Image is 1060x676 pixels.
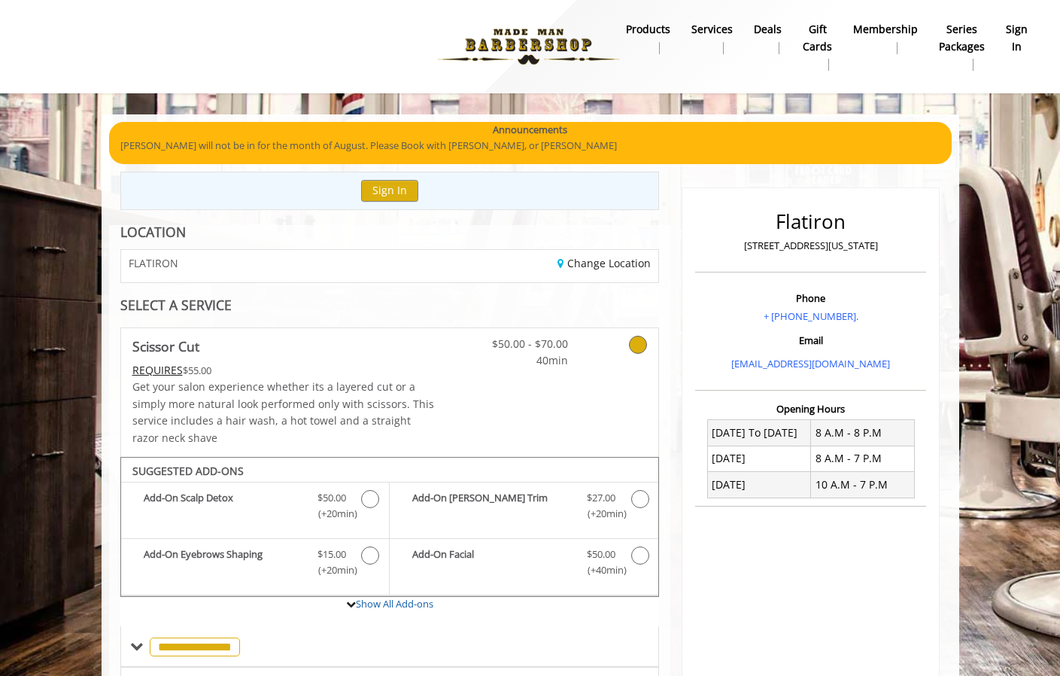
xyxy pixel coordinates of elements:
[843,19,928,58] a: MembershipMembership
[803,21,832,55] b: gift cards
[120,223,186,241] b: LOCATION
[587,547,615,562] span: $50.00
[928,19,995,75] a: Series packagesSeries packages
[707,420,811,446] td: [DATE] To [DATE]
[743,19,792,58] a: DealsDeals
[309,562,354,578] span: (+20min )
[397,490,651,525] label: Add-On Beard Trim
[939,21,985,55] b: Series packages
[707,472,811,498] td: [DATE]
[579,562,623,578] span: (+40min )
[129,490,381,525] label: Add-On Scalp Detox
[707,446,811,471] td: [DATE]
[995,19,1038,58] a: sign insign in
[699,238,922,254] p: [STREET_ADDRESS][US_STATE]
[579,506,623,522] span: (+20min )
[412,490,572,522] b: Add-On [PERSON_NAME] Trim
[479,336,568,352] span: $50.00 - $70.00
[144,490,302,522] b: Add-On Scalp Detox
[557,256,651,270] a: Change Location
[493,122,567,138] b: Announcements
[317,547,346,562] span: $15.00
[691,21,733,38] b: Services
[425,5,632,88] img: Made Man Barbershop logo
[144,547,302,578] b: Add-On Eyebrows Shaping
[587,490,615,506] span: $27.00
[129,257,178,269] span: FLATIRON
[129,547,381,582] label: Add-On Eyebrows Shaping
[132,336,199,357] b: Scissor Cut
[132,464,244,478] b: SUGGESTED ADD-ONS
[1006,21,1028,55] b: sign in
[479,352,568,369] span: 40min
[811,472,915,498] td: 10 A.M - 7 P.M
[811,420,915,446] td: 8 A.M - 8 P.M
[681,19,743,58] a: ServicesServices
[132,362,435,379] div: $55.00
[317,490,346,506] span: $50.00
[132,363,183,377] span: This service needs some Advance to be paid before we block your appointment
[356,597,433,611] a: Show All Add-ons
[615,19,681,58] a: Productsproducts
[120,457,660,597] div: Scissor Cut Add-onS
[764,309,858,323] a: + [PHONE_NUMBER].
[309,506,354,522] span: (+20min )
[695,403,926,414] h3: Opening Hours
[853,21,918,38] b: Membership
[699,293,922,303] h3: Phone
[699,335,922,346] h3: Email
[754,21,782,38] b: Deals
[792,19,843,75] a: Gift cardsgift cards
[699,211,922,233] h2: Flatiron
[132,379,435,446] p: Get your salon experience whether its a layered cut or a simply more natural look performed only ...
[626,21,670,38] b: products
[397,547,651,582] label: Add-On Facial
[361,180,418,202] button: Sign In
[731,357,890,370] a: [EMAIL_ADDRESS][DOMAIN_NAME]
[120,138,940,154] p: [PERSON_NAME] will not be in for the month of August. Please Book with [PERSON_NAME], or [PERSON_...
[412,547,572,578] b: Add-On Facial
[120,298,660,312] div: SELECT A SERVICE
[811,446,915,471] td: 8 A.M - 7 P.M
